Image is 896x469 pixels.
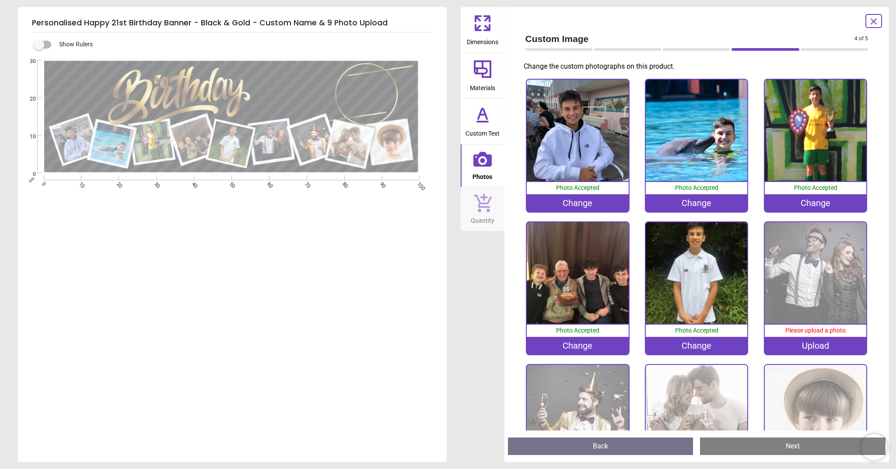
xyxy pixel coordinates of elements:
span: Photo Accepted [675,327,718,334]
span: 10 [77,181,83,186]
span: Photo Accepted [556,327,599,334]
span: 80 [340,181,346,186]
span: 0 [19,171,36,178]
button: Custom Text [461,98,504,144]
span: Photos [472,168,492,182]
span: 10 [19,133,36,140]
span: Dimensions [467,34,498,47]
span: 90 [378,181,384,186]
span: 100 [416,181,421,186]
div: Change [527,337,628,354]
span: 0 [40,181,45,186]
div: Upload [765,337,866,354]
span: 20 [19,95,36,103]
span: 70 [303,181,308,186]
span: Photo Accepted [794,184,837,191]
span: 30 [19,58,36,65]
div: Change [765,194,866,212]
button: Dimensions [461,7,504,52]
span: 60 [265,181,271,186]
span: Please upload a photo [785,327,846,334]
span: Custom Image [525,32,855,45]
button: Next [700,437,885,455]
span: Materials [470,80,495,93]
span: 30 [152,181,158,186]
span: 50 [227,181,233,186]
div: Show Rulers [39,39,447,50]
button: Photos [461,144,504,187]
span: 20 [115,181,120,186]
span: cm [27,176,35,184]
div: Change [646,194,747,212]
span: 40 [190,181,196,186]
span: Custom Text [465,125,500,138]
button: Back [508,437,693,455]
span: 4 of 5 [854,35,868,42]
span: Photo Accepted [556,184,599,191]
button: Materials [461,53,504,98]
span: Quantity [471,212,494,225]
span: Photo Accepted [675,184,718,191]
iframe: Brevo live chat [861,434,887,460]
div: Change [527,194,628,212]
button: Quantity [461,187,504,231]
p: Change the custom photographs on this product. [524,62,875,71]
div: Change [646,337,747,354]
h5: Personalised Happy 21st Birthday Banner - Black & Gold - Custom Name & 9 Photo Upload [32,14,433,32]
